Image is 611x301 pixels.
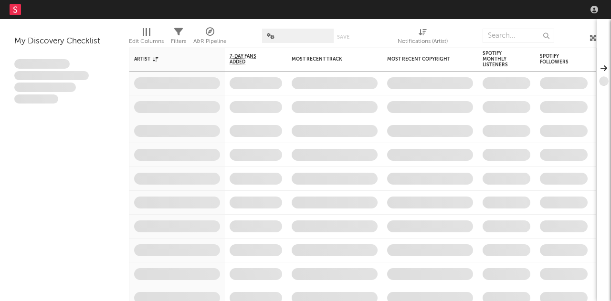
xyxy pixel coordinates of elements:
div: Artist [134,56,206,62]
div: A&R Pipeline [193,24,227,52]
div: A&R Pipeline [193,36,227,47]
span: Integer aliquet in purus et [14,71,89,81]
div: Spotify Followers [540,53,573,65]
span: Praesent ac interdum [14,83,76,92]
div: Notifications (Artist) [398,36,448,47]
div: Notifications (Artist) [398,24,448,52]
div: Edit Columns [129,36,164,47]
div: Spotify Monthly Listeners [483,51,516,68]
span: Lorem ipsum dolor [14,59,70,69]
input: Search... [483,29,554,43]
span: Aliquam viverra [14,94,58,104]
div: Edit Columns [129,24,164,52]
div: Most Recent Copyright [387,56,459,62]
div: Most Recent Track [292,56,363,62]
div: My Discovery Checklist [14,36,115,47]
div: Filters [171,36,186,47]
span: 7-Day Fans Added [230,53,268,65]
div: Filters [171,24,186,52]
button: Save [337,34,349,40]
